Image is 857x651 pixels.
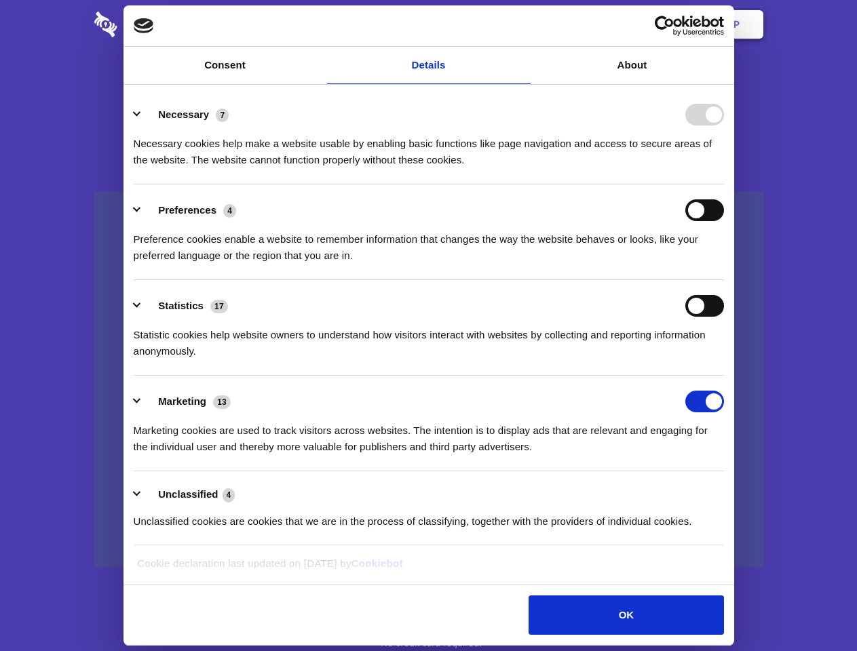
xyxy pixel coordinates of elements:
h1: Eliminate Slack Data Loss. [94,61,763,110]
div: Necessary cookies help make a website usable by enabling basic functions like page navigation and... [134,125,724,168]
button: Statistics (17) [134,295,237,317]
div: Cookie declaration last updated on [DATE] by [127,555,730,582]
a: Usercentrics Cookiebot - opens in a new window [605,16,724,36]
label: Necessary [158,108,209,120]
button: Unclassified (4) [134,486,244,503]
div: Unclassified cookies are cookies that we are in the process of classifying, together with the pro... [134,503,724,530]
a: Login [615,3,674,45]
span: 17 [210,300,228,313]
a: Wistia video thumbnail [94,191,763,568]
span: 13 [213,395,231,409]
img: logo [134,18,154,33]
label: Statistics [158,300,204,311]
button: Preferences (4) [134,199,245,221]
div: Preference cookies enable a website to remember information that changes the way the website beha... [134,221,724,264]
span: 4 [223,204,236,218]
button: OK [529,595,723,635]
div: Marketing cookies are used to track visitors across websites. The intention is to display ads tha... [134,412,724,455]
button: Necessary (7) [134,104,237,125]
div: Statistic cookies help website owners to understand how visitors interact with websites by collec... [134,317,724,359]
span: 4 [223,488,235,502]
img: logo-wordmark-white-trans-d4663122ce5f474addd5e946df7df03e33cb6a1c49d2221995e7729f52c070b2.svg [94,12,210,37]
a: Details [327,47,531,84]
a: Cookiebot [351,557,403,569]
iframe: Drift Widget Chat Controller [789,583,841,635]
button: Marketing (13) [134,391,240,412]
label: Marketing [158,395,206,407]
span: 7 [216,108,229,122]
a: Contact [550,3,613,45]
label: Preferences [158,204,216,216]
a: About [531,47,734,84]
h4: Auto-redaction of sensitive data, encrypted data sharing and self-destructing private chats. Shar... [94,123,763,168]
a: Consent [123,47,327,84]
a: Pricing [398,3,457,45]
